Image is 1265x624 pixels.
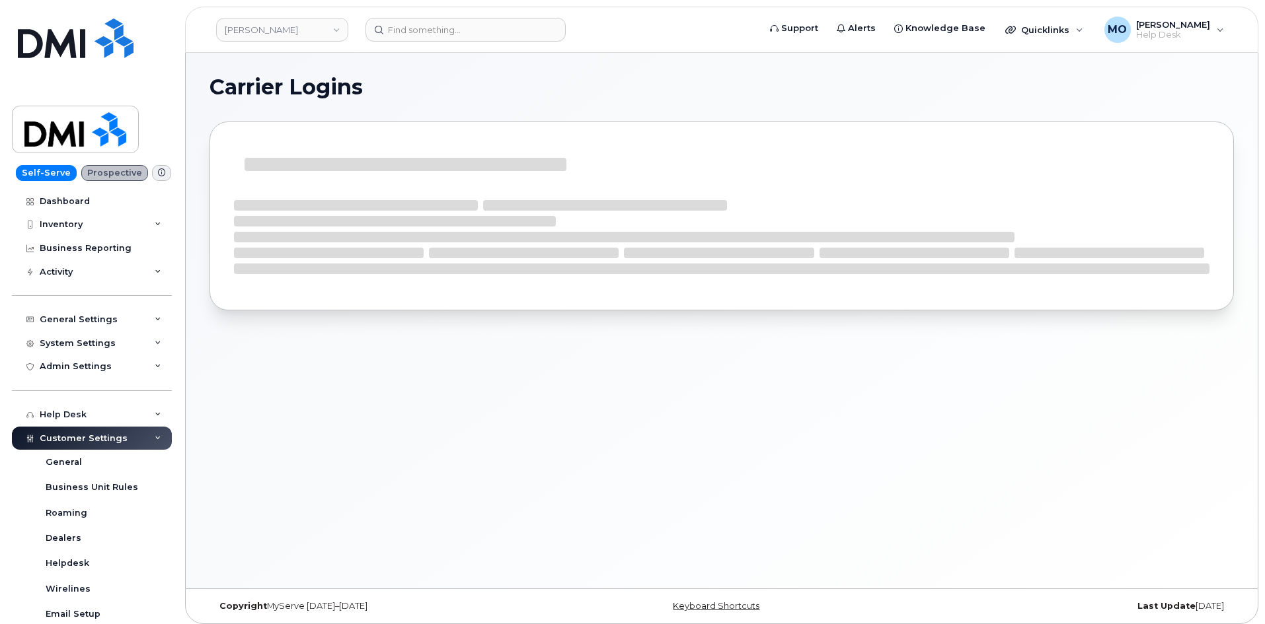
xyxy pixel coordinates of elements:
[210,601,551,611] div: MyServe [DATE]–[DATE]
[892,601,1234,611] div: [DATE]
[210,77,363,97] span: Carrier Logins
[673,601,759,611] a: Keyboard Shortcuts
[1137,601,1196,611] strong: Last Update
[219,601,267,611] strong: Copyright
